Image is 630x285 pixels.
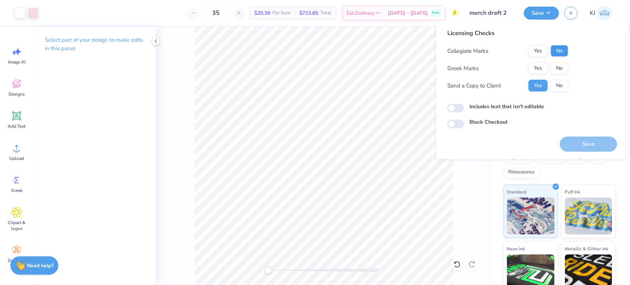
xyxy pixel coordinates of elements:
span: Est. Delivery [347,9,375,17]
span: $713.65 [299,9,318,17]
a: KJ [586,6,615,20]
span: Total [320,9,331,17]
span: Puff Ink [565,188,580,196]
button: No [550,45,568,57]
span: Free [432,10,439,16]
div: Rhinestones [503,167,539,178]
button: No [550,62,568,74]
span: Image AI [8,59,25,65]
div: Greek Marks [447,64,478,73]
div: Accessibility label [265,267,272,274]
label: Includes text that isn't editable [469,103,544,110]
span: [DATE] - [DATE] [388,9,428,17]
button: Yes [528,80,547,92]
span: KJ [590,9,595,17]
img: Standard [507,198,554,234]
span: Per Item [272,9,290,17]
input: Untitled Design [464,6,518,20]
button: Save [524,7,559,20]
button: No [550,80,568,92]
span: Decorate [8,258,25,264]
label: Block Checkout [469,118,507,126]
div: Collegiate Marks [447,47,488,55]
input: – – [202,6,230,20]
span: Clipart & logos [4,220,29,231]
button: Yes [528,45,547,57]
strong: Need help? [27,262,54,269]
img: Puff Ink [565,198,612,234]
button: Yes [528,62,547,74]
span: Metallic & Glitter Ink [565,245,608,253]
img: Kendra Jingco [597,6,612,20]
span: $20.39 [254,9,270,17]
span: Standard [507,188,526,196]
div: Licensing Checks [447,29,568,38]
div: Send a Copy to Client [447,82,500,90]
span: Designs [8,91,25,97]
span: Neon Ink [507,245,525,253]
span: Add Text [8,123,25,129]
p: Select part of your design to make edits in this panel [45,36,144,53]
span: Greek [11,188,23,193]
span: Upload [9,155,24,161]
